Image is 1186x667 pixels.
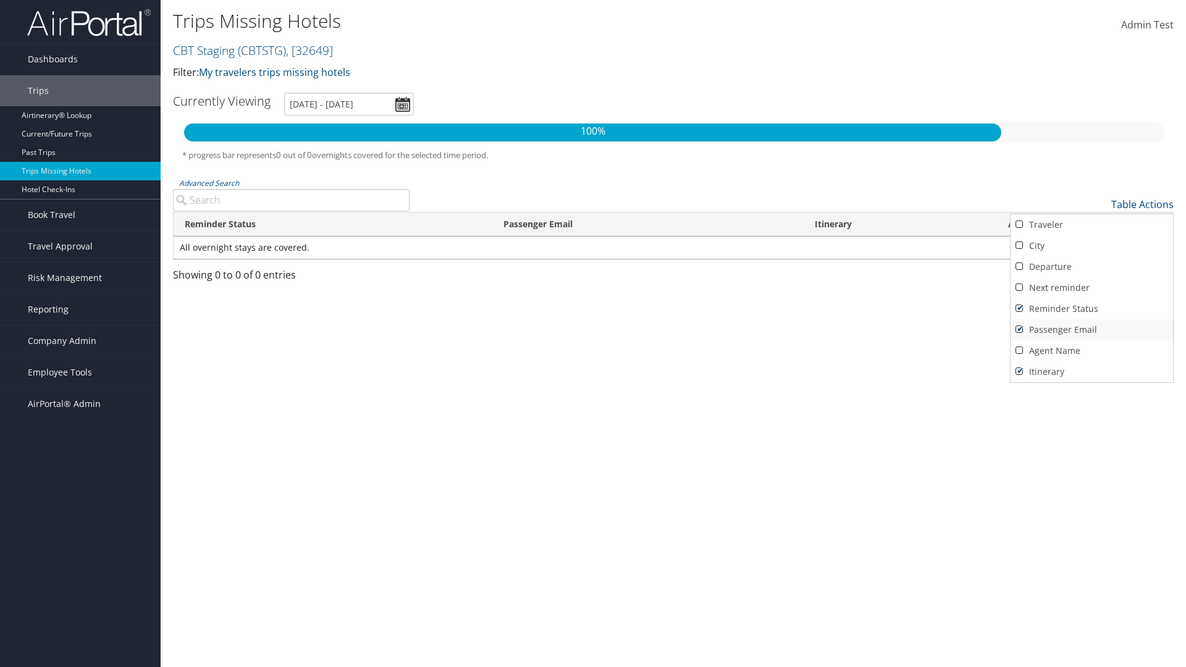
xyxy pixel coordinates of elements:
a: City [1011,235,1173,256]
a: Next reminder [1011,277,1173,298]
a: Itinerary [1011,361,1173,382]
a: Download Report [1011,213,1173,234]
span: Trips [28,75,49,106]
a: Traveler [1011,214,1173,235]
a: Passenger Email [1011,319,1173,340]
span: Travel Approval [28,231,93,262]
span: Book Travel [28,199,75,230]
span: Company Admin [28,325,96,356]
a: Departure [1011,256,1173,277]
span: Reporting [28,294,69,325]
img: airportal-logo.png [27,8,151,37]
a: Agent Name [1011,340,1173,361]
span: AirPortal® Admin [28,388,101,419]
span: Employee Tools [28,357,92,388]
span: Risk Management [28,262,102,293]
a: Reminder Status [1011,298,1173,319]
span: Dashboards [28,44,78,75]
